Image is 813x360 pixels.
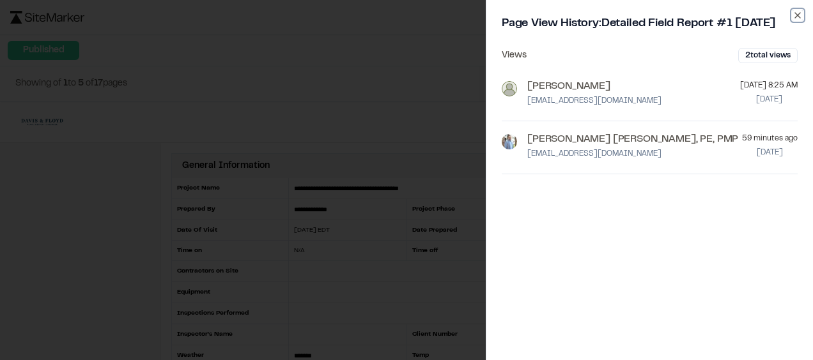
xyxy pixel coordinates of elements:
span: [EMAIL_ADDRESS][DOMAIN_NAME] [527,148,738,160]
span: 59 minutes ago [742,133,798,144]
div: 2 total views [738,48,798,63]
span: [DATE] 8:25 AM [740,80,798,91]
span: [PERSON_NAME] [PERSON_NAME], PE, PMP [527,131,738,147]
h2: Page View History: Detailed Field Report #1 [DATE] [502,15,798,33]
img: Joe Gillenwater [502,81,517,96]
span: [DATE] [756,94,782,105]
h3: Views [502,49,527,63]
img: J. Mike Simpson Jr., PE, PMP [502,134,517,149]
span: [PERSON_NAME] [527,79,662,94]
span: [EMAIL_ADDRESS][DOMAIN_NAME] [527,95,662,107]
span: [DATE] [757,147,783,158]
